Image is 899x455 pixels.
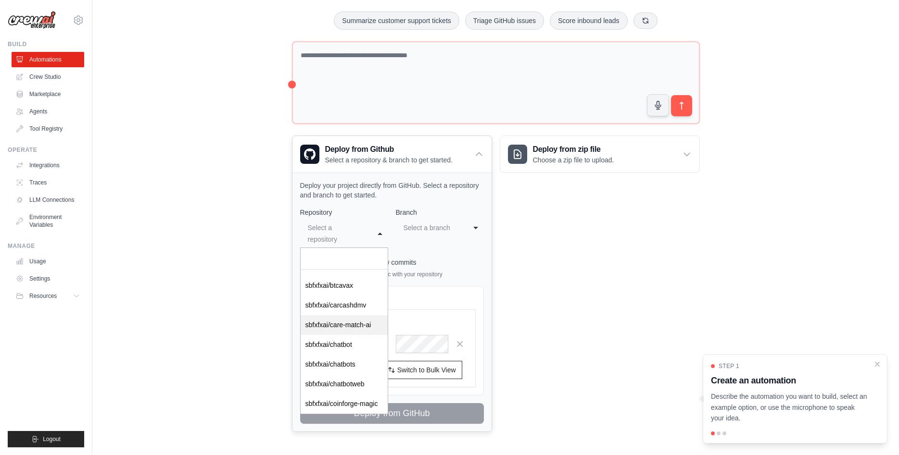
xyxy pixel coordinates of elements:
[300,208,388,217] label: Repository
[550,12,628,30] button: Score inbound leads
[465,12,544,30] button: Triage GitHub issues
[8,146,84,154] div: Operate
[12,52,84,67] a: Automations
[719,362,739,370] span: Step 1
[12,175,84,190] a: Traces
[12,158,84,173] a: Integrations
[308,294,476,304] h4: Environment Variables
[397,365,456,375] span: Switch to Bulk View
[301,315,388,335] div: sbfxfxai/care-match-ai
[12,254,84,269] a: Usage
[12,86,84,102] a: Marketplace
[381,361,462,379] button: Switch to Bulk View
[29,292,57,300] span: Resources
[300,403,484,424] button: Deploy from GitHub
[301,394,388,414] div: sbfxfxai/coinforge-magic
[325,144,453,155] h3: Deploy from Github
[533,155,614,165] p: Choose a zip file to upload.
[325,155,453,165] p: Select a repository & branch to get started.
[711,391,868,424] p: Describe the automation you want to build, select an example option, or use the microphone to spe...
[12,69,84,85] a: Crew Studio
[308,222,361,245] div: Select a repository
[12,104,84,119] a: Agents
[8,40,84,48] div: Build
[301,374,388,394] div: sbfxfxai/chatbotweb
[43,435,61,443] span: Logout
[711,374,868,387] h3: Create an automation
[12,209,84,233] a: Environment Variables
[12,288,84,304] button: Resources
[874,360,881,368] button: Close walkthrough
[8,11,56,29] img: Logo
[533,144,614,155] h3: Deploy from zip file
[301,355,388,374] div: sbfxfxai/chatbots
[301,248,388,270] input: Select a repository
[334,12,459,30] button: Summarize customer support tickets
[301,335,388,355] div: sbfxfxai/chatbot
[300,181,484,200] p: Deploy your project directly from GitHub. Select a repository and branch to get started.
[301,276,388,295] div: sbfxfxai/btcavax
[8,242,84,250] div: Manage
[12,271,84,286] a: Settings
[396,208,484,217] label: Branch
[301,295,388,315] div: sbfxfxai/carcashdmv
[404,222,457,234] div: Select a branch
[8,431,84,447] button: Logout
[851,409,899,455] iframe: Chat Widget
[12,192,84,208] a: LLM Connections
[317,318,468,327] h3: Environment Variables
[12,121,84,136] a: Tool Registry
